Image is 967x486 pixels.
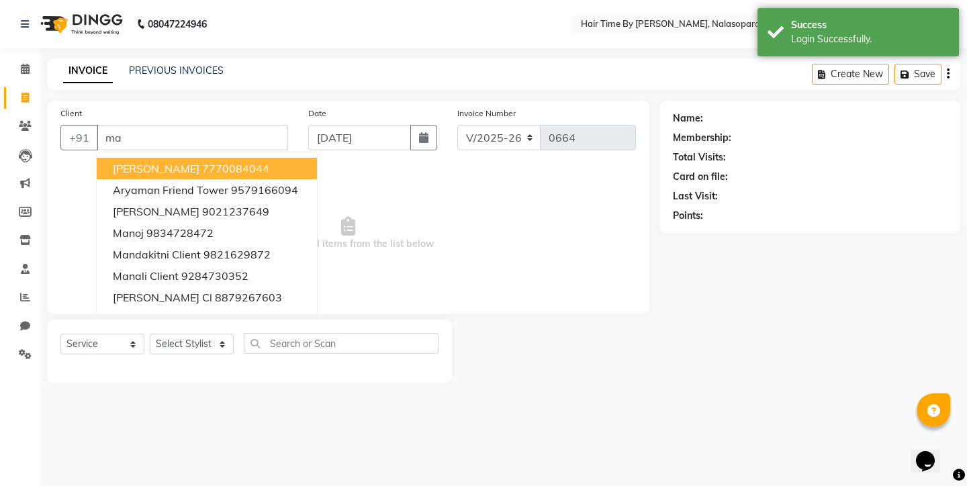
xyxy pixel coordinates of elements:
input: Search or Scan [244,333,439,354]
span: Manoj [113,226,144,240]
span: [PERSON_NAME] Cl [113,291,212,304]
span: Manswi Cl [113,312,165,326]
ngb-highlight: 9579166094 [231,183,298,197]
div: Success [791,18,949,32]
ngb-highlight: 9834728472 [146,226,214,240]
span: Mandakitni Client [113,248,201,261]
b: 08047224946 [148,5,207,43]
span: [PERSON_NAME] [113,162,199,175]
a: PREVIOUS INVOICES [129,64,224,77]
a: INVOICE [63,59,113,83]
div: Last Visit: [673,189,718,203]
span: Select & add items from the list below [60,166,636,301]
ngb-highlight: 9284730352 [181,269,248,283]
div: Name: [673,111,703,126]
ngb-highlight: 9821629872 [203,248,271,261]
img: logo [34,5,126,43]
div: Membership: [673,131,731,145]
button: +91 [60,125,98,150]
label: Client [60,107,82,119]
span: Aryaman Friend tower [113,183,228,197]
ngb-highlight: 8806861556 [168,312,235,326]
button: Save [894,64,941,85]
div: Total Visits: [673,150,726,164]
div: Points: [673,209,703,223]
span: manali Client [113,269,179,283]
span: [PERSON_NAME] [113,205,199,218]
label: Date [308,107,326,119]
ngb-highlight: 8879267603 [215,291,282,304]
div: Card on file: [673,170,728,184]
label: Invoice Number [457,107,516,119]
button: Create New [812,64,889,85]
div: Login Successfully. [791,32,949,46]
ngb-highlight: 7770084044 [202,162,269,175]
ngb-highlight: 9021237649 [202,205,269,218]
input: Search by Name/Mobile/Email/Code [97,125,288,150]
iframe: chat widget [911,432,954,473]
